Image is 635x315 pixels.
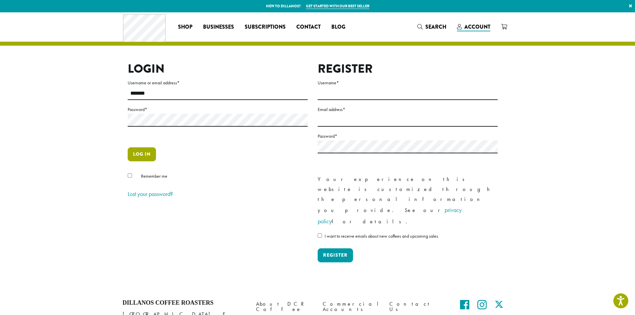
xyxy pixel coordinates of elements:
[128,62,308,76] h2: Login
[318,105,498,114] label: Email address
[331,23,345,31] span: Blog
[245,23,286,31] span: Subscriptions
[389,299,446,314] a: Contact Us
[318,132,498,140] label: Password
[412,21,452,32] a: Search
[128,147,156,161] button: Log in
[318,248,353,262] button: Register
[325,233,439,239] span: I want to receive emails about new coffees and upcoming sales.
[178,23,192,31] span: Shop
[128,105,308,114] label: Password
[318,62,498,76] h2: Register
[173,22,198,32] a: Shop
[128,79,308,87] label: Username or email address
[318,174,498,227] p: Your experience on this website is customized through the personal information you provide. See o...
[464,23,490,31] span: Account
[318,206,462,225] a: privacy policy
[306,3,369,9] a: Get started with our best seller
[296,23,321,31] span: Contact
[203,23,234,31] span: Businesses
[323,299,379,314] a: Commercial Accounts
[318,79,498,87] label: Username
[141,173,167,179] span: Remember me
[256,299,313,314] a: About DCR Coffee
[123,299,246,307] h4: Dillanos Coffee Roasters
[128,190,173,198] a: Lost your password?
[425,23,446,31] span: Search
[318,233,322,238] input: I want to receive emails about new coffees and upcoming sales.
